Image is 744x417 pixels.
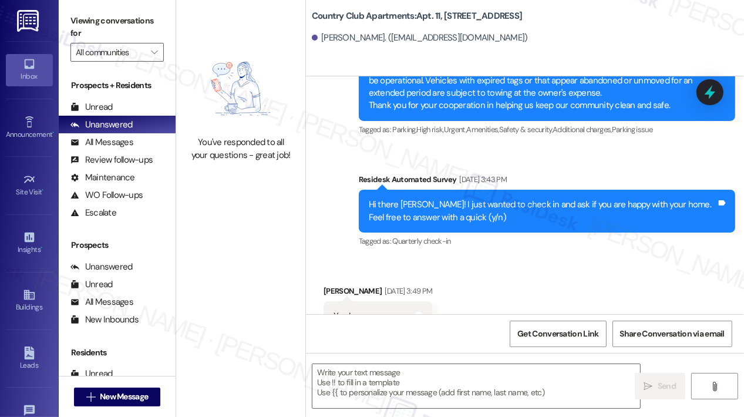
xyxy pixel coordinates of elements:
[70,189,143,201] div: WO Follow-ups
[658,380,676,392] span: Send
[382,285,433,297] div: [DATE] 3:49 PM
[392,125,416,134] span: Parking ,
[52,129,54,137] span: •
[59,347,176,359] div: Residents
[189,47,292,130] img: empty-state
[70,171,135,184] div: Maintenance
[416,125,444,134] span: High risk ,
[70,207,116,219] div: Escalate
[392,236,450,246] span: Quarterly check-in
[620,328,725,340] span: Share Conversation via email
[635,373,686,399] button: Send
[70,314,139,326] div: New Inbounds
[612,321,732,347] button: Share Conversation via email
[6,54,53,86] a: Inbox
[6,170,53,201] a: Site Visit •
[70,154,153,166] div: Review follow-ups
[710,382,719,391] i: 
[6,227,53,259] a: Insights •
[70,368,113,380] div: Unread
[644,382,653,391] i: 
[70,101,113,113] div: Unread
[41,244,42,252] span: •
[76,43,145,62] input: All communities
[324,285,432,301] div: [PERSON_NAME]
[6,285,53,317] a: Buildings
[70,296,133,308] div: All Messages
[612,125,653,134] span: Parking issue
[359,121,735,138] div: Tagged as:
[499,125,553,134] span: Safety & security ,
[359,233,735,250] div: Tagged as:
[553,125,612,134] span: Additional charges ,
[86,392,95,402] i: 
[70,261,133,273] div: Unanswered
[369,199,716,224] div: Hi there [PERSON_NAME]! I just wanted to check in and ask if you are happy with your home. Feel f...
[74,388,161,406] button: New Message
[100,391,148,403] span: New Message
[189,136,292,162] div: You've responded to all your questions - great job!
[70,119,133,131] div: Unanswered
[70,136,133,149] div: All Messages
[312,32,528,44] div: [PERSON_NAME]. ([EMAIL_ADDRESS][DOMAIN_NAME])
[359,173,735,190] div: Residesk Automated Survey
[42,186,44,194] span: •
[70,12,164,43] label: Viewing conversations for
[70,278,113,291] div: Unread
[59,239,176,251] div: Prospects
[510,321,606,347] button: Get Conversation Link
[6,343,53,375] a: Leads
[466,125,499,134] span: Amenities ,
[59,79,176,92] div: Prospects + Residents
[334,310,364,322] div: Yes I am
[151,48,157,57] i: 
[17,10,41,32] img: ResiDesk Logo
[312,10,522,22] b: Country Club Apartments: Apt. 11, [STREET_ADDRESS]
[456,173,507,186] div: [DATE] 3:43 PM
[517,328,598,340] span: Get Conversation Link
[444,125,466,134] span: Urgent ,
